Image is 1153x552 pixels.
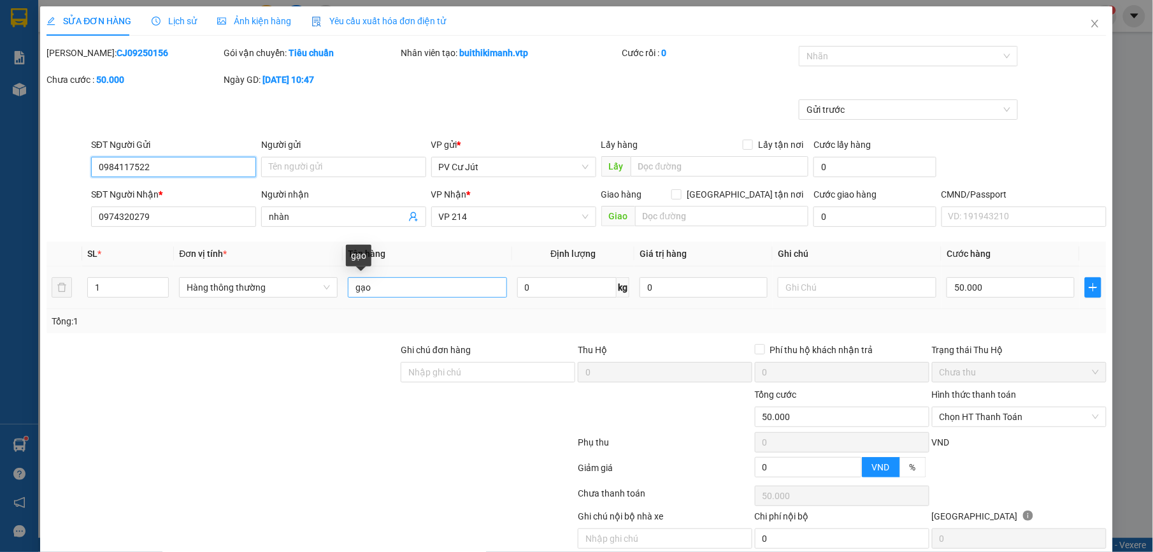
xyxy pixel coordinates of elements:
span: Lấy tận nơi [753,138,808,152]
span: close [1090,18,1100,29]
span: info-circle [1023,511,1033,521]
input: Dọc đường [635,206,809,226]
b: [DATE] 10:47 [262,75,314,85]
b: buithikimanh.vtp [459,48,528,58]
span: VP Nhận [431,189,467,200]
div: Chưa cước : [47,73,221,87]
button: Close [1077,6,1113,42]
button: delete [52,277,72,298]
input: Nhập ghi chú [578,528,752,549]
div: Chưa thanh toán [576,486,754,509]
span: SL [87,249,97,259]
div: [PERSON_NAME]: [47,46,221,60]
span: Chưa thu [940,363,1099,382]
span: % [910,462,916,472]
span: Phí thu hộ khách nhận trả [765,343,878,357]
button: plus [1085,277,1101,298]
strong: BIÊN NHẬN GỬI HÀNG HOÁ [44,76,148,86]
div: Ngày GD: [224,73,398,87]
div: Gói vận chuyển: [224,46,398,60]
span: Giá trị hàng [640,249,687,259]
div: SĐT Người Gửi [91,138,256,152]
div: Giảm giá [576,461,754,483]
span: Đơn vị tính [179,249,227,259]
span: 10:47:18 [DATE] [121,57,180,67]
input: Dọc đường [631,156,809,177]
input: Ghi chú đơn hàng [401,362,575,382]
span: PV Cư Jút [439,157,589,177]
input: Ghi Chú [778,277,936,298]
div: [GEOGRAPHIC_DATA] [932,509,1106,528]
span: kg [617,277,629,298]
strong: CÔNG TY TNHH [GEOGRAPHIC_DATA] 214 QL13 - P.26 - Q.BÌNH THẠNH - TP HCM 1900888606 [33,20,103,68]
div: Người gửi [261,138,426,152]
div: SĐT Người Nhận [91,187,256,201]
img: logo [13,29,29,61]
b: Tiêu chuẩn [289,48,334,58]
span: Yêu cầu xuất hóa đơn điện tử [312,16,446,26]
span: [GEOGRAPHIC_DATA] tận nơi [682,187,808,201]
span: Hàng thông thường [187,278,330,297]
th: Ghi chú [773,242,942,266]
div: Phụ thu [576,435,754,458]
span: Gửi trước [806,100,1010,119]
div: CMND/Passport [942,187,1106,201]
input: Cước lấy hàng [813,157,936,177]
div: gạo [346,245,371,266]
span: Chọn HT Thanh Toán [940,407,1099,426]
div: Ghi chú nội bộ nhà xe [578,509,752,528]
label: Cước giao hàng [813,189,877,200]
span: Tổng cước [755,389,797,400]
span: Giao hàng [601,189,642,200]
span: CJ09250156 [129,48,180,57]
span: Định lượng [550,249,596,259]
span: SỬA ĐƠN HÀNG [47,16,131,26]
div: VP gửi [431,138,596,152]
div: Trạng thái Thu Hộ [932,343,1106,357]
label: Ghi chú đơn hàng [401,345,471,355]
span: VND [932,437,950,447]
span: PV Cư Jút [43,89,71,96]
span: Thu Hộ [578,345,607,355]
input: Cước giao hàng [813,207,936,227]
label: Hình thức thanh toán [932,389,1017,400]
span: user-add [408,212,419,222]
div: Nhân viên tạo: [401,46,619,60]
span: Lịch sử [152,16,197,26]
span: Cước hàng [947,249,991,259]
span: plus [1085,282,1101,293]
span: VP 214 [439,207,589,226]
div: Người nhận [261,187,426,201]
span: clock-circle [152,17,161,25]
b: 0 [661,48,666,58]
input: VD: Bàn, Ghế [348,277,506,298]
span: picture [217,17,226,25]
span: edit [47,17,55,25]
img: icon [312,17,322,27]
span: Lấy [601,156,631,177]
span: Giao [601,206,635,226]
span: Nơi gửi: [13,89,26,107]
b: CJ09250156 [117,48,168,58]
label: Cước lấy hàng [813,140,871,150]
span: Lấy hàng [601,140,638,150]
div: Tổng: 1 [52,314,445,328]
span: Nơi nhận: [97,89,118,107]
b: 50.000 [96,75,124,85]
div: Cước rồi : [622,46,796,60]
div: Chi phí nội bộ [755,509,929,528]
span: Ảnh kiện hàng [217,16,291,26]
span: VND [872,462,890,472]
